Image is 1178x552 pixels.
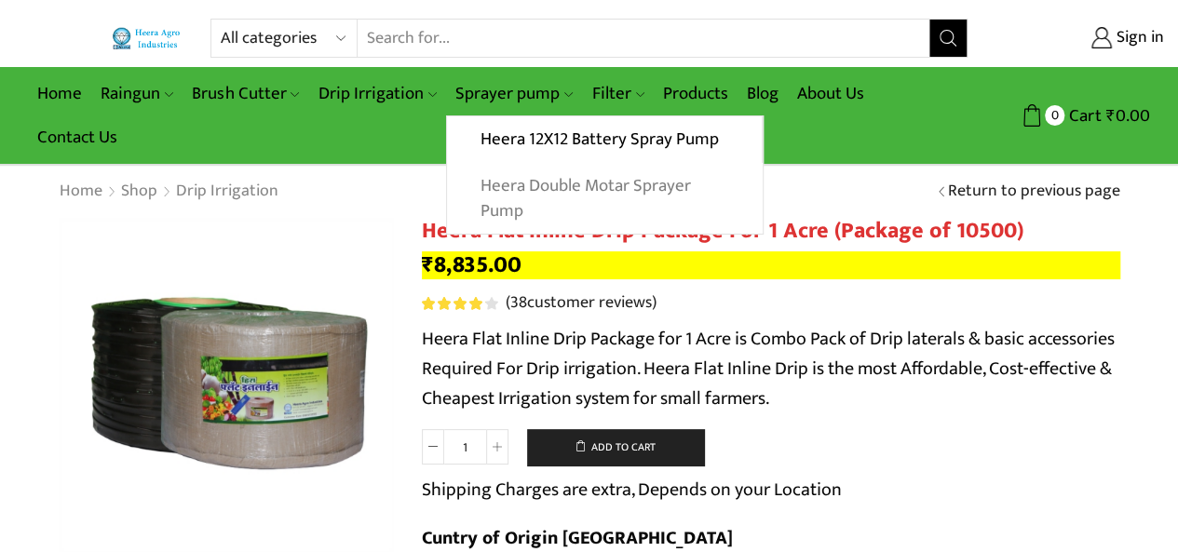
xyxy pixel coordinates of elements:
[583,72,654,115] a: Filter
[948,180,1120,204] a: Return to previous page
[1045,105,1064,125] span: 0
[175,180,279,204] a: Drip Irrigation
[654,72,738,115] a: Products
[738,72,788,115] a: Blog
[444,429,486,464] input: Product quantity
[422,246,434,284] span: ₹
[1112,26,1164,50] span: Sign in
[59,180,279,204] nav: Breadcrumb
[788,72,873,115] a: About Us
[422,297,497,310] div: Rated 4.21 out of 5
[995,21,1164,55] a: Sign in
[28,72,91,115] a: Home
[447,163,762,235] a: Heera Double Motar Sprayer Pump
[309,72,446,115] a: Drip Irrigation
[59,180,103,204] a: Home
[183,72,308,115] a: Brush Cutter
[510,289,527,316] span: 38
[28,115,127,159] a: Contact Us
[1106,101,1150,130] bdi: 0.00
[527,429,704,466] button: Add to cart
[929,20,967,57] button: Search button
[422,218,1120,245] h1: Heera Flat Inline Drip Package For 1 Acre (Package of 10500)
[422,324,1120,413] p: Heera Flat Inline Drip Package for 1 Acre is Combo Pack of Drip laterals & basic accessories Requ...
[358,20,929,57] input: Search for...
[422,246,521,284] bdi: 8,835.00
[422,297,485,310] span: Rated out of 5 based on customer ratings
[1064,103,1102,128] span: Cart
[1106,101,1116,130] span: ₹
[986,99,1150,133] a: 0 Cart ₹0.00
[446,72,582,115] a: Sprayer pump
[91,72,183,115] a: Raingun
[447,116,761,163] a: Heera 12X12 Battery Spray Pump
[422,297,501,310] span: 38
[422,475,842,505] p: Shipping Charges are extra, Depends on your Location
[506,291,657,316] a: (38customer reviews)
[120,180,158,204] a: Shop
